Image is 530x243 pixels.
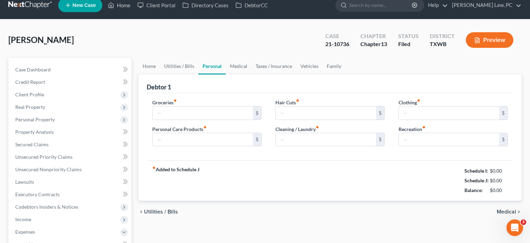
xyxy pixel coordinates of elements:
[276,106,376,120] input: --
[417,99,420,102] i: fiber_manual_record
[360,32,387,40] div: Chapter
[152,166,156,170] i: fiber_manual_record
[10,176,131,188] a: Lawsuits
[138,209,178,215] button: chevron_left Utilities / Bills
[138,58,160,75] a: Home
[153,133,253,146] input: --
[15,92,44,97] span: Client Profile
[399,99,420,106] label: Clothing
[72,3,96,8] span: New Case
[516,209,522,215] i: chevron_right
[464,187,483,193] strong: Balance:
[399,133,499,146] input: --
[8,35,74,45] span: [PERSON_NAME]
[296,58,323,75] a: Vehicles
[490,187,508,194] div: $0.00
[138,209,144,215] i: chevron_left
[10,138,131,151] a: Secured Claims
[316,125,319,129] i: fiber_manual_record
[376,106,384,120] div: $
[10,63,131,76] a: Case Dashboard
[10,163,131,176] a: Unsecured Nonpriority Claims
[499,133,507,146] div: $
[422,125,426,129] i: fiber_manual_record
[15,191,60,197] span: Executory Contracts
[399,125,426,133] label: Recreation
[15,154,72,160] span: Unsecured Priority Claims
[15,79,45,85] span: Credit Report
[323,58,345,75] a: Family
[398,32,419,40] div: Status
[430,32,455,40] div: District
[152,166,199,195] strong: Added to Schedule J
[15,116,55,122] span: Personal Property
[490,167,508,174] div: $0.00
[153,106,253,120] input: --
[15,166,82,172] span: Unsecured Nonpriority Claims
[399,106,499,120] input: --
[15,216,31,222] span: Income
[276,133,376,146] input: --
[15,67,51,72] span: Case Dashboard
[506,219,523,236] iframe: Intercom live chat
[15,141,49,147] span: Secured Claims
[490,177,508,184] div: $0.00
[10,188,131,201] a: Executory Contracts
[253,106,261,120] div: $
[275,99,299,106] label: Hair Cuts
[226,58,251,75] a: Medical
[497,209,516,215] span: Medical
[360,40,387,48] div: Chapter
[15,204,78,210] span: Codebtors Insiders & Notices
[253,133,261,146] div: $
[325,40,349,48] div: 21-10736
[15,179,34,185] span: Lawsuits
[10,76,131,88] a: Credit Report
[251,58,296,75] a: Taxes / Insurance
[521,219,526,225] span: 3
[381,41,387,47] span: 13
[464,177,489,183] strong: Schedule J:
[152,125,207,133] label: Personal Care Products
[152,99,177,106] label: Groceries
[430,40,455,48] div: TXWB
[296,99,299,102] i: fiber_manual_record
[147,83,171,91] div: Debtor 1
[499,106,507,120] div: $
[10,126,131,138] a: Property Analysis
[398,40,419,48] div: Filed
[198,58,226,75] a: Personal
[15,129,54,135] span: Property Analysis
[497,209,522,215] button: Medical chevron_right
[15,229,35,235] span: Expenses
[275,125,319,133] label: Cleaning / Laundry
[464,168,488,174] strong: Schedule I:
[325,32,349,40] div: Case
[144,209,178,215] span: Utilities / Bills
[203,125,207,129] i: fiber_manual_record
[10,151,131,163] a: Unsecured Priority Claims
[376,133,384,146] div: $
[173,99,177,102] i: fiber_manual_record
[15,104,45,110] span: Real Property
[160,58,198,75] a: Utilities / Bills
[466,32,513,48] button: Preview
